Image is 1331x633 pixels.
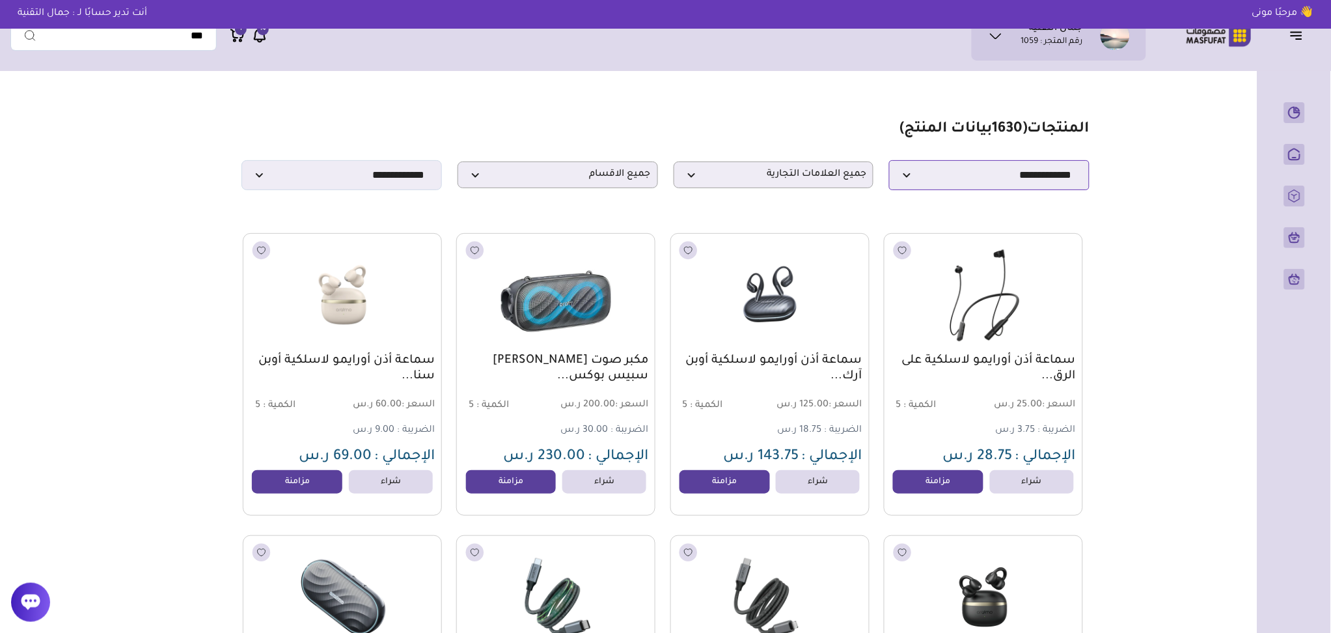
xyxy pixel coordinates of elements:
a: مزامنة [679,470,770,494]
span: الإجمالي : [374,449,435,465]
span: 1 [240,23,242,35]
p: رقم المتجر : 1059 [1021,36,1083,49]
a: شراء [776,470,860,494]
span: السعر : [829,400,862,410]
span: 5 [683,401,688,411]
a: سماعة أذن أورايمو لاسلكية على الرق... [891,353,1076,384]
a: مكبر صوت [PERSON_NAME] سبيس بوكس... [463,353,648,384]
span: 30.00 ر.س [560,425,608,436]
p: جميع العلامات التجارية [674,162,874,188]
span: الإجمالي : [1015,449,1076,465]
h1: المنتجات [900,120,1090,139]
span: جميع العلامات التجارية [681,169,867,181]
span: 3.75 ر.س [996,425,1036,436]
span: 5 [255,401,260,411]
span: 230.00 ر.س [503,449,585,465]
p: أنت تدير حسابًا لـ : جمال التقنية [8,7,157,21]
span: ( بيانات المنتج) [900,122,1028,137]
span: جميع الاقسام [465,169,651,181]
span: 60.00 ر.س [344,399,435,412]
a: 1 [230,27,245,44]
img: 20250910151428602614.png [892,240,1075,350]
span: الإجمالي : [802,449,862,465]
span: الضريبة : [1038,425,1076,436]
a: شراء [990,470,1074,494]
img: 20250910151406478685.png [251,240,434,350]
a: شراء [349,470,433,494]
span: 125.00 ر.س [771,399,862,412]
span: الإجمالي : [588,449,648,465]
span: 5 [469,401,474,411]
span: 9.00 ر.س [353,425,394,436]
img: 2025-09-10-68c1aa3f1323b.png [464,240,648,350]
a: 14 [252,27,268,44]
span: الضريبة : [397,425,435,436]
span: السعر : [402,400,435,410]
span: الكمية : [904,401,937,411]
span: الكمية : [476,401,509,411]
span: السعر : [615,400,648,410]
span: الكمية : [691,401,723,411]
p: جميع الاقسام [458,162,658,188]
span: 18.75 ر.س [778,425,822,436]
span: 5 [896,401,901,411]
span: 25.00 ر.س [985,399,1076,412]
span: الضريبة : [825,425,862,436]
a: سماعة أذن أورايمو لاسلكية أوبن آرك... [678,353,862,384]
span: الكمية : [263,401,295,411]
a: سماعة أذن أورايمو لاسلكية أوبن سنا... [250,353,435,384]
span: 143.75 ر.س [724,449,799,465]
a: مزامنة [252,470,342,494]
a: مزامنة [466,470,556,494]
p: 👋 مرحبًا مونى [1242,7,1323,21]
a: مزامنة [893,470,983,494]
span: 28.75 ر.س [943,449,1013,465]
span: السعر : [1043,400,1076,410]
span: 69.00 ر.س [299,449,372,465]
span: 1630 [993,122,1023,137]
span: الضريبة : [611,425,648,436]
img: 20250910151422978062.png [678,240,862,350]
a: شراء [562,470,646,494]
img: Logo [1177,23,1261,48]
img: جمال التقنية [1101,21,1130,50]
span: 14 [260,23,266,35]
span: 200.00 ر.س [558,399,649,412]
h1: جمال التقنية [1029,23,1083,36]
